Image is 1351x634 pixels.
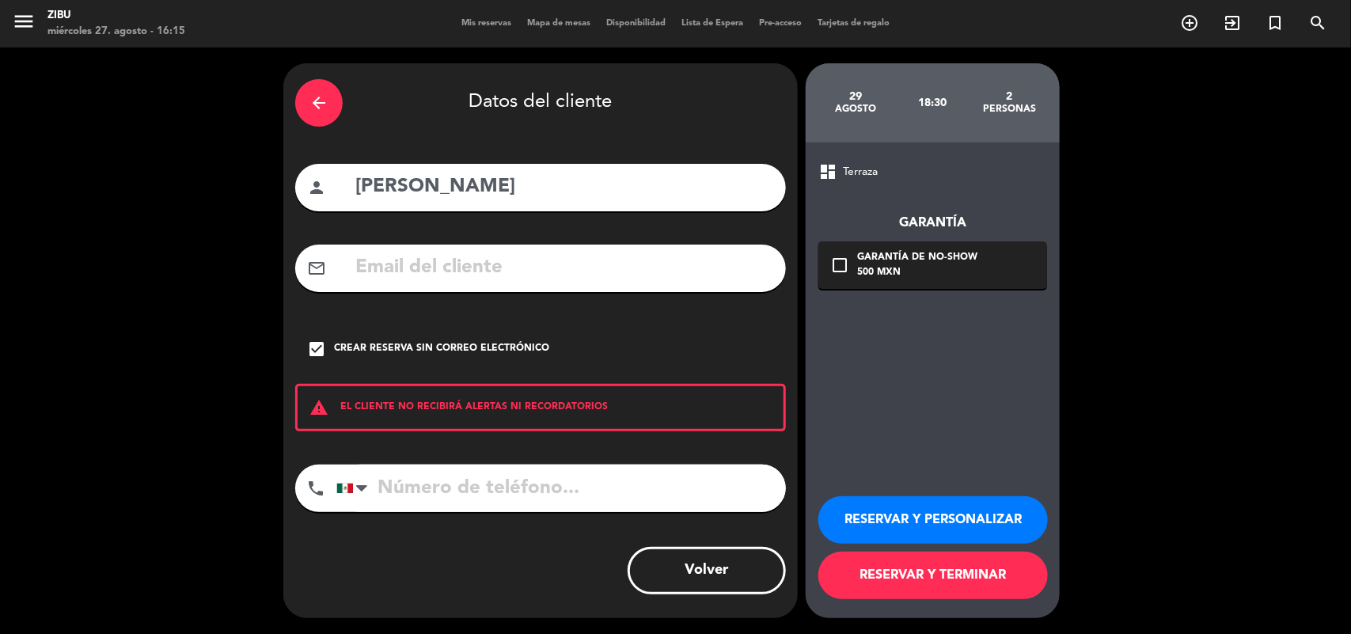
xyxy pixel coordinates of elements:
div: Mexico (México): +52 [337,465,374,511]
div: agosto [818,103,894,116]
div: miércoles 27. agosto - 16:15 [47,24,185,40]
i: search [1308,13,1327,32]
span: dashboard [818,162,837,181]
span: Mis reservas [453,19,519,28]
div: Datos del cliente [295,75,786,131]
i: phone [306,479,325,498]
span: Disponibilidad [598,19,674,28]
div: 500 MXN [857,265,977,281]
div: Garantía [818,213,1047,233]
button: Volver [628,547,786,594]
i: add_circle_outline [1180,13,1199,32]
i: mail_outline [307,259,326,278]
i: exit_to_app [1223,13,1242,32]
input: Nombre del cliente [354,171,774,203]
span: Mapa de mesas [519,19,598,28]
input: Email del cliente [354,252,774,284]
i: menu [12,9,36,33]
button: RESERVAR Y TERMINAR [818,552,1048,599]
i: check_box_outline_blank [830,256,849,275]
i: arrow_back [309,93,328,112]
div: 29 [818,90,894,103]
span: Pre-acceso [751,19,810,28]
span: Lista de Espera [674,19,751,28]
i: turned_in_not [1266,13,1285,32]
i: person [307,178,326,197]
button: menu [12,9,36,39]
span: Terraza [843,163,878,181]
input: Número de teléfono... [336,465,786,512]
span: Tarjetas de regalo [810,19,898,28]
div: 2 [971,90,1048,103]
div: 18:30 [894,75,971,131]
i: warning [298,398,340,417]
div: personas [971,103,1048,116]
div: Zibu [47,8,185,24]
div: Garantía de no-show [857,250,977,266]
div: EL CLIENTE NO RECIBIRÁ ALERTAS NI RECORDATORIOS [295,384,786,431]
i: check_box [307,340,326,359]
button: RESERVAR Y PERSONALIZAR [818,496,1048,544]
div: Crear reserva sin correo electrónico [334,341,549,357]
